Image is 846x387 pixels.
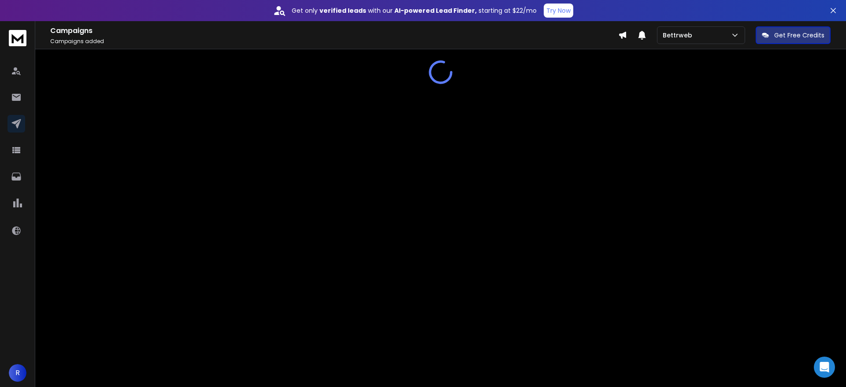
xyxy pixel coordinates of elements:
[756,26,831,44] button: Get Free Credits
[50,38,618,45] p: Campaigns added
[292,6,537,15] p: Get only with our starting at $22/mo
[394,6,477,15] strong: AI-powered Lead Finder,
[9,364,26,382] button: R
[774,31,824,40] p: Get Free Credits
[319,6,366,15] strong: verified leads
[663,31,696,40] p: Bettrweb
[544,4,573,18] button: Try Now
[50,26,618,36] h1: Campaigns
[546,6,571,15] p: Try Now
[9,30,26,46] img: logo
[814,357,835,378] div: Open Intercom Messenger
